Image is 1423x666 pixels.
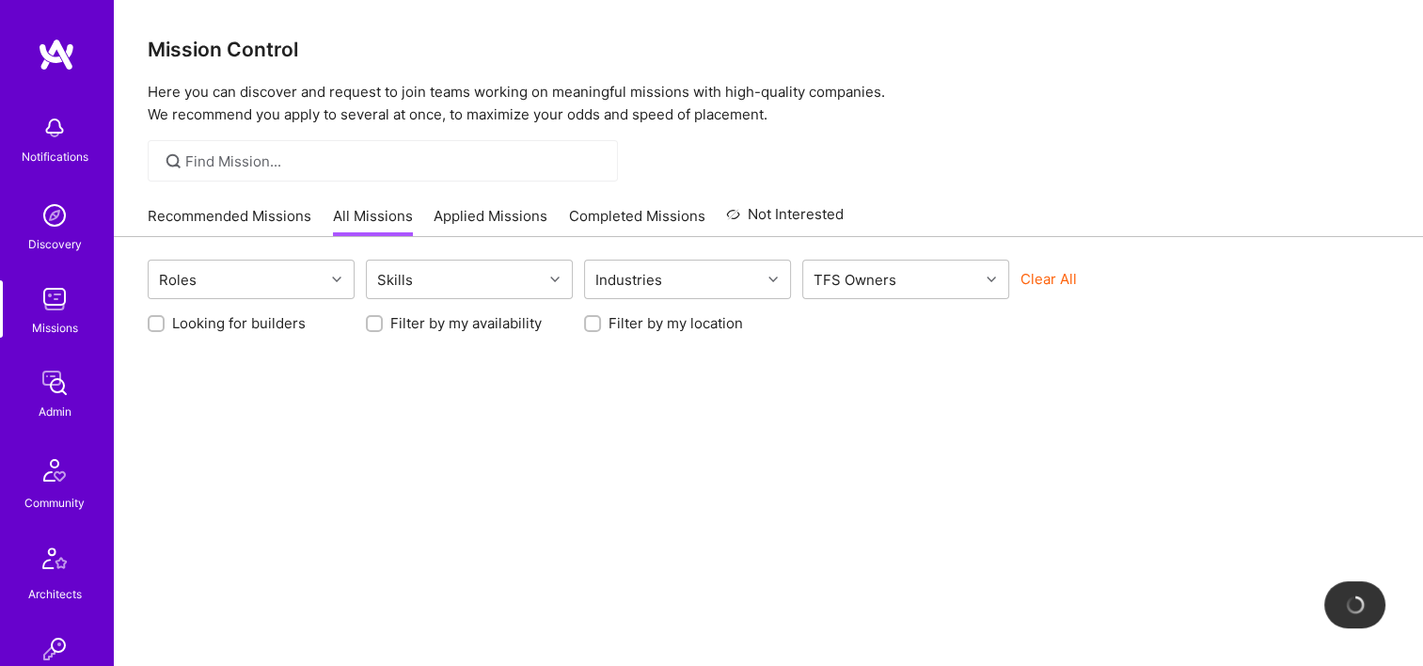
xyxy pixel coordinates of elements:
img: teamwork [36,280,73,318]
a: Applied Missions [434,206,547,237]
a: Not Interested [726,203,844,237]
div: Missions [32,318,78,338]
img: discovery [36,197,73,234]
label: Looking for builders [172,313,306,333]
div: Skills [372,266,418,293]
img: logo [38,38,75,71]
i: icon Chevron [987,275,996,284]
a: All Missions [333,206,413,237]
a: Recommended Missions [148,206,311,237]
i: icon Chevron [332,275,341,284]
i: icon Chevron [550,275,560,284]
div: Community [24,493,85,513]
img: admin teamwork [36,364,73,402]
img: Architects [32,539,77,584]
div: Architects [28,584,82,604]
div: Discovery [28,234,82,254]
div: TFS Owners [809,266,901,293]
div: Roles [154,266,201,293]
h3: Mission Control [148,38,1389,61]
img: Community [32,448,77,493]
i: icon SearchGrey [163,151,184,172]
div: Admin [39,402,71,421]
label: Filter by my location [609,313,743,333]
a: Completed Missions [569,206,705,237]
p: Here you can discover and request to join teams working on meaningful missions with high-quality ... [148,81,1389,126]
button: Clear All [1020,269,1077,289]
label: Filter by my availability [390,313,542,333]
i: icon Chevron [768,275,778,284]
input: Find Mission... [185,151,604,171]
img: loading [1342,592,1368,618]
img: bell [36,109,73,147]
div: Notifications [22,147,88,166]
div: Industries [591,266,667,293]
